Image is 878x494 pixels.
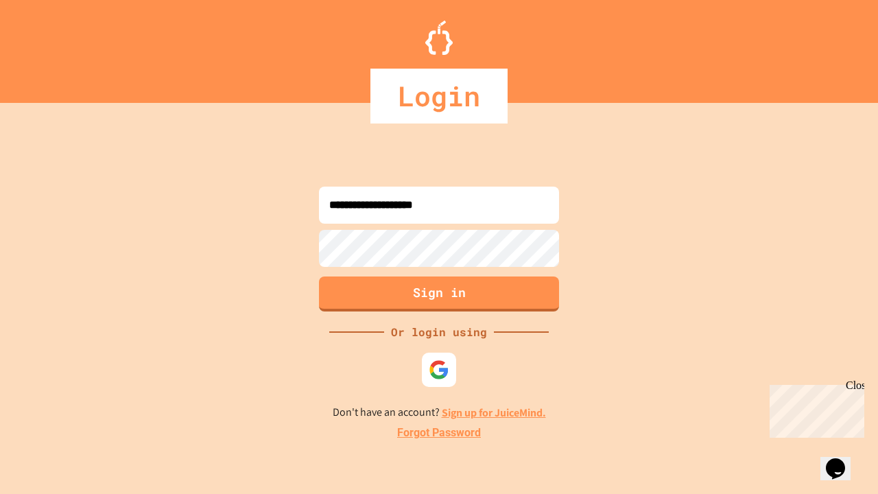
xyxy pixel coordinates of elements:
a: Sign up for JuiceMind. [442,405,546,420]
p: Don't have an account? [333,404,546,421]
button: Sign in [319,277,559,311]
div: Chat with us now!Close [5,5,95,87]
div: Login [370,69,508,123]
a: Forgot Password [397,425,481,441]
div: Or login using [384,324,494,340]
iframe: chat widget [764,379,864,438]
iframe: chat widget [820,439,864,480]
img: google-icon.svg [429,360,449,380]
img: Logo.svg [425,21,453,55]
